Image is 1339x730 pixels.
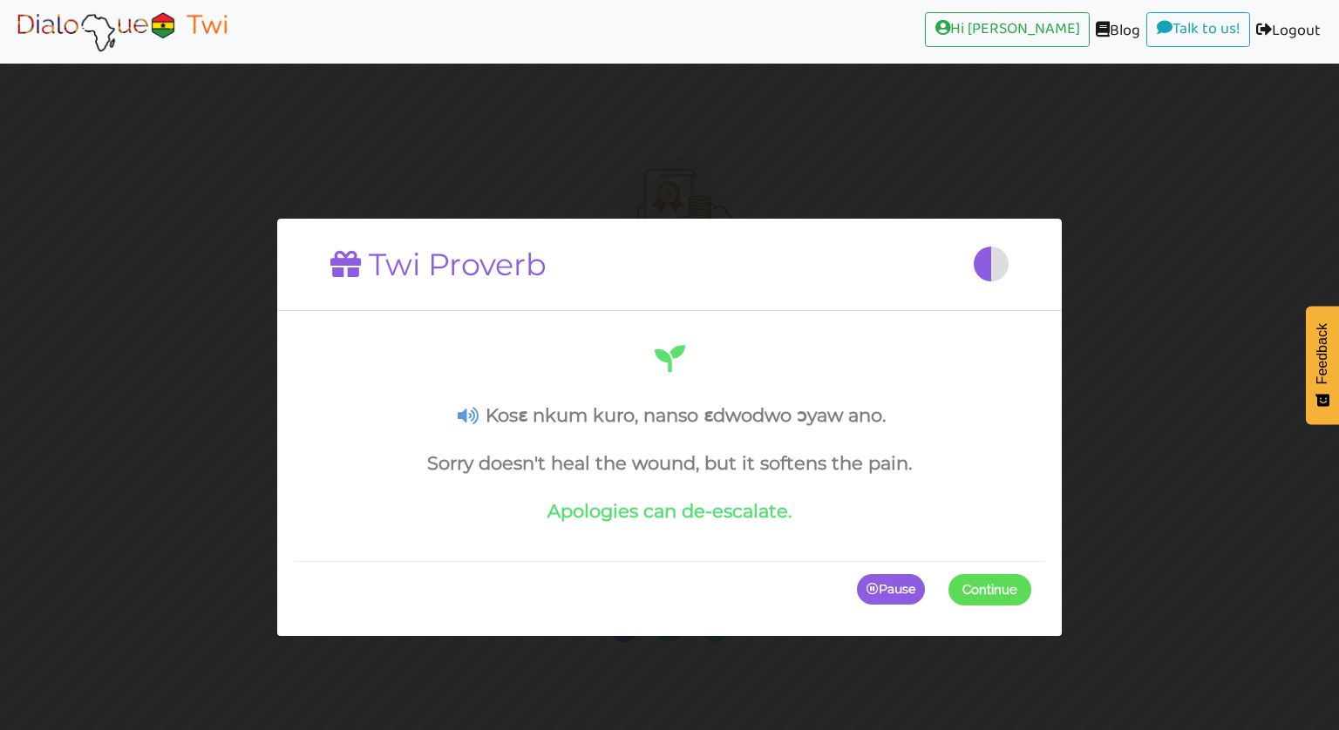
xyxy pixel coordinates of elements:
h4: Sorry doesn't heal the wound, but it softens the pain. [308,453,1031,475]
a: Talk to us! [1146,12,1250,47]
button: Pause [857,574,925,605]
h1: Twi Proverb [330,247,547,283]
span: Continue [962,582,1017,598]
span: Feedback [1315,323,1330,384]
a: Logout [1250,12,1327,51]
button: Continue [948,574,1031,605]
img: Select Course Page [12,10,232,53]
a: Blog [1090,12,1146,51]
button: Feedback - Show survey [1306,306,1339,424]
h4: Kosɛ nkum kuro, nanso ɛdwodwo ɔyaw ano. [308,404,1031,426]
h4: Apologies can de-escalate. [308,501,1031,523]
a: Hi [PERSON_NAME] [925,12,1090,47]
